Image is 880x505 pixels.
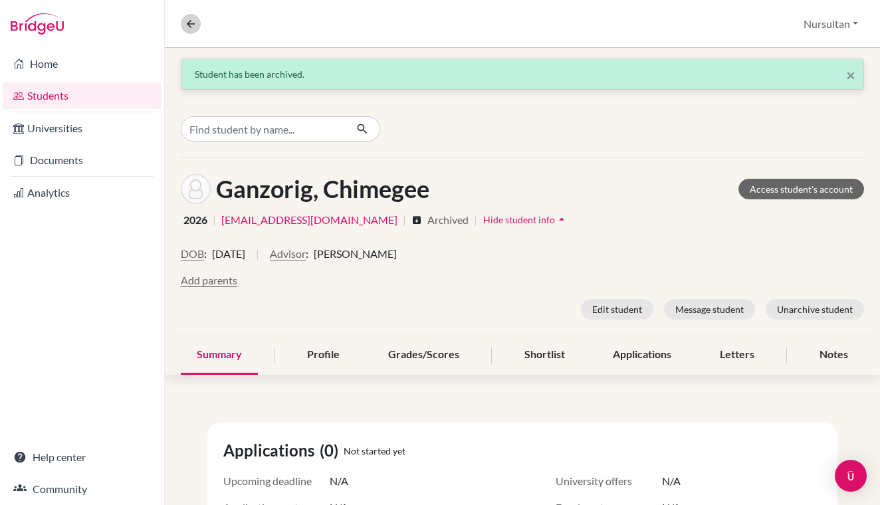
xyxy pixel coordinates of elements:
span: [PERSON_NAME] [314,246,397,262]
span: : [306,246,308,262]
div: Notes [804,336,864,375]
div: Student has been archived. [195,67,850,81]
span: 2026 [183,212,207,228]
span: Upcoming deadline [223,473,330,489]
i: arrow_drop_up [555,213,568,226]
span: : [204,246,207,262]
span: (0) [320,439,344,462]
span: Not started yet [344,444,405,458]
div: Summary [181,336,258,375]
a: Community [3,476,162,502]
input: Find student by name... [181,116,346,142]
a: Access student's account [738,179,864,199]
span: N/A [330,473,348,489]
button: Close [846,67,855,83]
span: Applications [223,439,320,462]
a: Home [3,50,162,77]
i: archive [411,215,422,225]
button: Unarchive student [766,299,864,320]
span: University offers [556,473,662,489]
img: Chimegee Ganzorig's avatar [181,174,211,204]
img: Bridge-U [11,13,64,35]
a: Universities [3,115,162,142]
button: Nursultan [798,11,864,37]
div: Shortlist [508,336,581,375]
span: [DATE] [212,246,245,262]
div: Applications [597,336,687,375]
a: Students [3,82,162,109]
span: | [256,246,259,272]
div: Open Intercom Messenger [835,460,867,492]
div: Letters [704,336,770,375]
button: Edit student [581,299,653,320]
a: Analytics [3,179,162,206]
span: | [213,212,216,228]
button: Message student [664,299,755,320]
a: Documents [3,147,162,173]
span: Hide student info [483,214,555,225]
div: Profile [291,336,356,375]
div: Grades/Scores [372,336,475,375]
button: Add parents [181,272,237,288]
a: Help center [3,444,162,470]
span: | [474,212,477,228]
button: Hide student infoarrow_drop_up [483,209,569,230]
h1: Ganzorig, Chimegee [216,175,429,203]
span: N/A [662,473,681,489]
button: DOB [181,246,204,262]
a: [EMAIL_ADDRESS][DOMAIN_NAME] [221,212,397,228]
span: × [846,65,855,84]
span: | [403,212,406,228]
span: Archived [427,212,469,228]
button: Advisor [270,246,306,262]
